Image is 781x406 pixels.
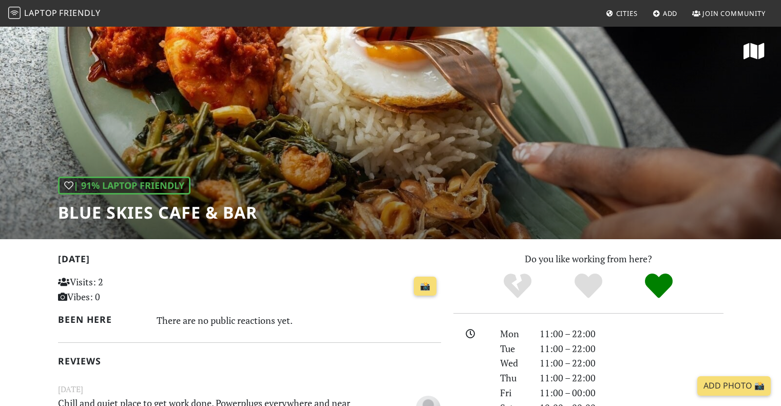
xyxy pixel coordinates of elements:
[602,4,642,23] a: Cities
[702,9,766,18] span: Join Community
[414,277,436,296] a: 📸
[494,371,533,385] div: Thu
[58,203,257,222] h1: Blue Skies Cafe & Bar
[688,4,770,23] a: Join Community
[157,312,441,328] div: There are no public reactions yet.
[58,356,441,366] h2: Reviews
[453,252,723,266] p: Do you like working from here?
[616,9,638,18] span: Cities
[24,7,58,18] span: Laptop
[494,356,533,371] div: Wed
[534,356,730,371] div: 11:00 – 22:00
[494,341,533,356] div: Tue
[649,4,682,23] a: Add
[553,272,624,300] div: Yes
[663,9,678,18] span: Add
[482,272,553,300] div: No
[494,385,533,400] div: Fri
[58,254,441,268] h2: [DATE]
[59,7,100,18] span: Friendly
[58,177,191,195] div: | 91% Laptop Friendly
[534,371,730,385] div: 11:00 – 22:00
[58,314,145,325] h2: Been here
[623,272,694,300] div: Definitely!
[52,383,447,396] small: [DATE]
[58,275,178,304] p: Visits: 2 Vibes: 0
[697,376,771,396] a: Add Photo 📸
[8,5,101,23] a: LaptopFriendly LaptopFriendly
[534,341,730,356] div: 11:00 – 22:00
[534,326,730,341] div: 11:00 – 22:00
[534,385,730,400] div: 11:00 – 00:00
[8,7,21,19] img: LaptopFriendly
[494,326,533,341] div: Mon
